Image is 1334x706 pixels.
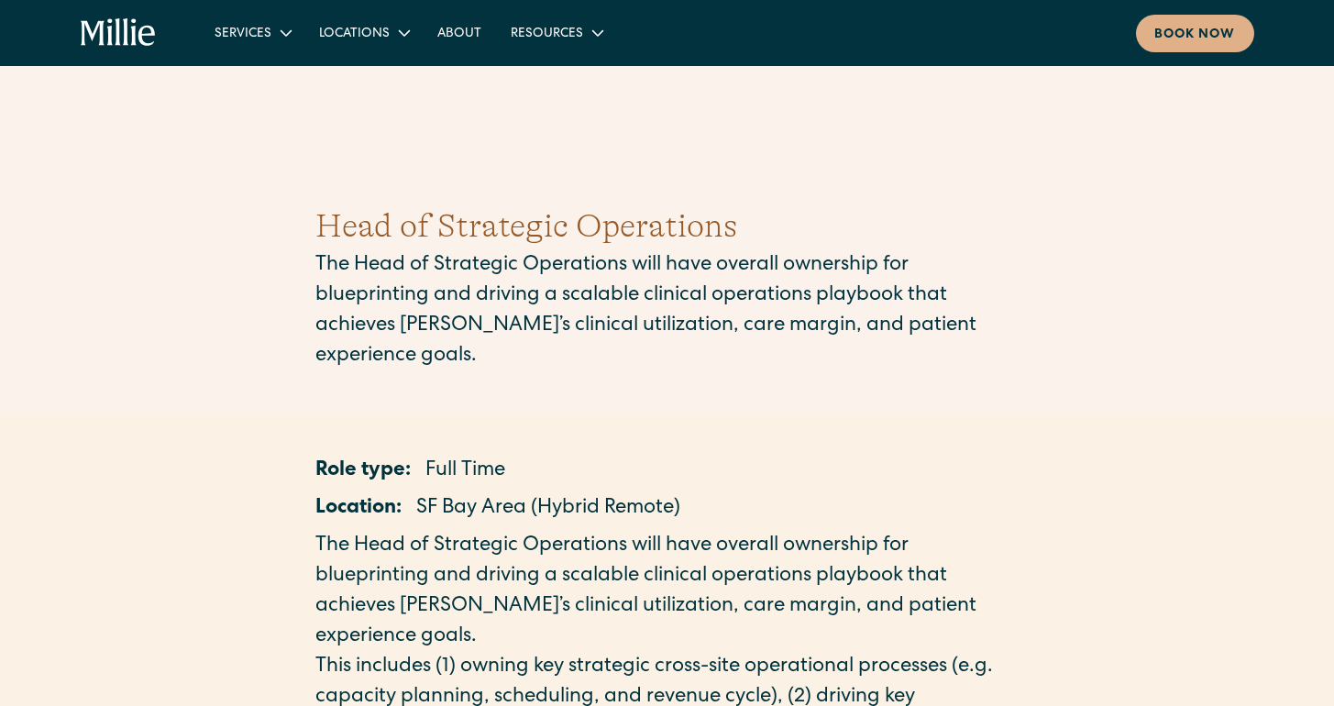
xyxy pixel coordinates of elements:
[423,17,496,48] a: About
[319,25,390,44] div: Locations
[496,17,616,48] div: Resources
[315,457,411,487] p: Role type:
[315,494,402,524] p: Location:
[215,25,271,44] div: Services
[1154,26,1236,45] div: Book now
[425,457,505,487] p: Full Time
[416,494,680,524] p: SF Bay Area (Hybrid Remote)
[315,532,1020,653] p: The Head of Strategic Operations will have overall ownership for blueprinting and driving a scala...
[511,25,583,44] div: Resources
[81,18,157,48] a: home
[200,17,304,48] div: Services
[315,251,1020,372] p: The Head of Strategic Operations will have overall ownership for blueprinting and driving a scala...
[315,202,1020,251] h1: Head of Strategic Operations
[1136,15,1254,52] a: Book now
[304,17,423,48] div: Locations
